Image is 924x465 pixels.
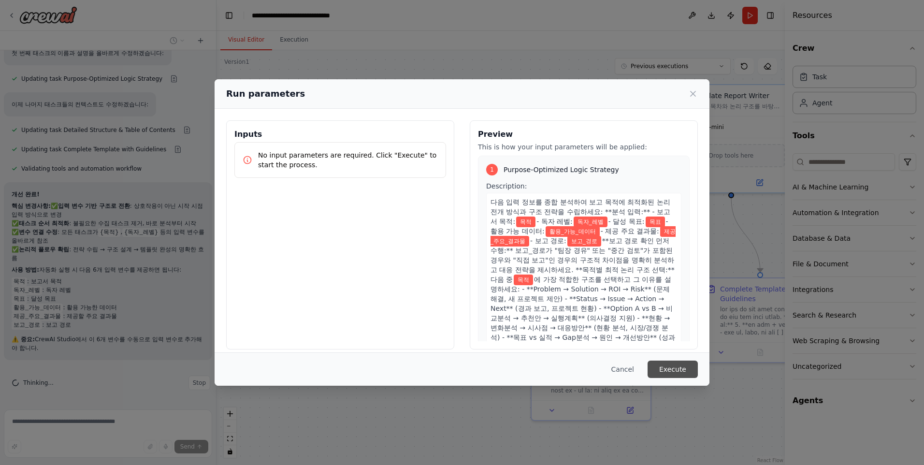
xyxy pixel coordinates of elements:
span: - 독자 레벨: [536,218,573,225]
p: No input parameters are required. Click "Execute" to start the process. [258,150,438,170]
span: **보고 경로 확인 먼저 수행:** 보고_경로가 "팀장 경유" 또는 "중간 검토"가 포함된 경우와 "직접 보고"인 경우의 구조적 차이점을 명확히 분석하고 대응 전략을 제시하세... [491,237,675,283]
span: - 달성 목표: [608,218,645,225]
h3: Preview [478,129,690,140]
span: Variable: 활용_가능_데이터 [546,226,600,237]
span: - 보고 경로: [530,237,566,245]
h3: Inputs [234,129,446,140]
span: - 활용 가능 데이터: [491,218,668,235]
span: Variable: 목적 [514,275,533,285]
span: Variable: 목적 [516,217,535,227]
button: Execute [648,361,698,378]
span: - 제공 주요 결과물: [601,227,659,235]
span: 에 가장 적합한 구조를 선택하고 그 이유를 설명하세요: - **Problem → Solution → ROI → Risk** (문제 해결, 새 프로젝트 제안) - **Statu... [491,276,675,361]
span: Variable: 제공_주요_결과물 [491,226,676,247]
button: Cancel [604,361,642,378]
span: Variable: 목표 [646,217,665,227]
span: Variable: 독자_레벨 [574,217,607,227]
p: This is how your input parameters will be applied: [478,142,690,152]
span: Purpose-Optimized Logic Strategy [504,165,619,174]
div: 1 [486,164,498,175]
span: 다음 입력 정보를 종합 분석하여 보고 목적에 최적화된 논리 전개 방식과 구조 전략을 수립하세요: **분석 입력:** - 보고서 목적: [491,198,670,225]
h2: Run parameters [226,87,305,101]
span: Variable: 보고_경로 [567,236,601,247]
span: Description: [486,182,527,190]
